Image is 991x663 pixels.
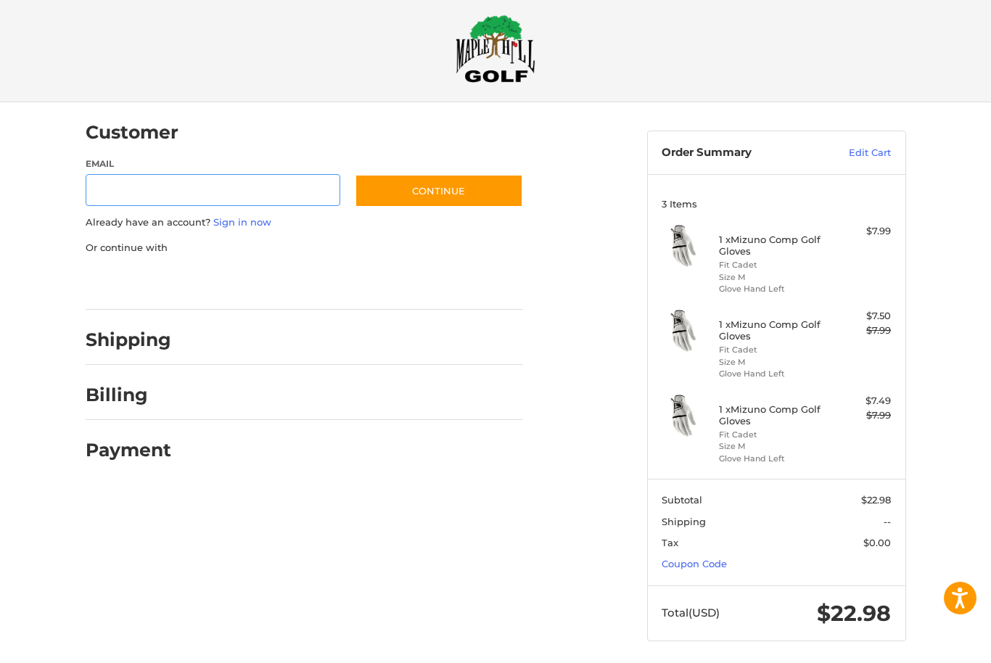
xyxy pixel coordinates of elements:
h3: Order Summary [662,151,818,165]
a: Sign in now [213,221,271,233]
li: Glove Hand Left [719,458,830,470]
iframe: PayPal-paylater [204,274,313,300]
h4: 1 x Mizuno Comp Golf Gloves [719,239,830,263]
li: Size M [719,361,830,374]
div: $7.99 [834,413,891,428]
span: Shipping [662,521,706,532]
li: Size M [719,276,830,289]
span: $22.98 [861,499,891,511]
li: Size M [719,445,830,458]
div: $7.49 [834,399,891,413]
a: Coupon Code [662,563,727,575]
span: Tax [662,542,678,553]
div: $7.99 [834,329,891,343]
iframe: Google Customer Reviews [871,624,991,663]
iframe: PayPal-venmo [326,274,435,300]
li: Fit Cadet [719,349,830,361]
li: Fit Cadet [719,434,830,446]
h4: 1 x Mizuno Comp Golf Gloves [719,324,830,347]
li: Glove Hand Left [719,373,830,385]
span: Total (USD) [662,611,720,625]
h3: 3 Items [662,203,891,215]
span: Subtotal [662,499,702,511]
h4: 1 x Mizuno Comp Golf Gloves [719,408,830,432]
h2: Customer [86,126,178,149]
li: Fit Cadet [719,264,830,276]
p: Already have an account? [86,221,523,235]
h2: Shipping [86,334,171,356]
span: -- [884,521,891,532]
span: $22.98 [817,605,891,632]
p: Or continue with [86,246,523,260]
h2: Payment [86,444,171,466]
div: $7.50 [834,314,891,329]
span: $0.00 [863,542,891,553]
label: Email [86,162,341,176]
button: Continue [355,179,523,213]
img: Maple Hill Golf [456,20,535,88]
a: Edit Cart [818,151,891,165]
div: $7.99 [834,229,891,244]
h2: Billing [86,389,170,411]
iframe: PayPal-paypal [81,274,189,300]
li: Glove Hand Left [719,288,830,300]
